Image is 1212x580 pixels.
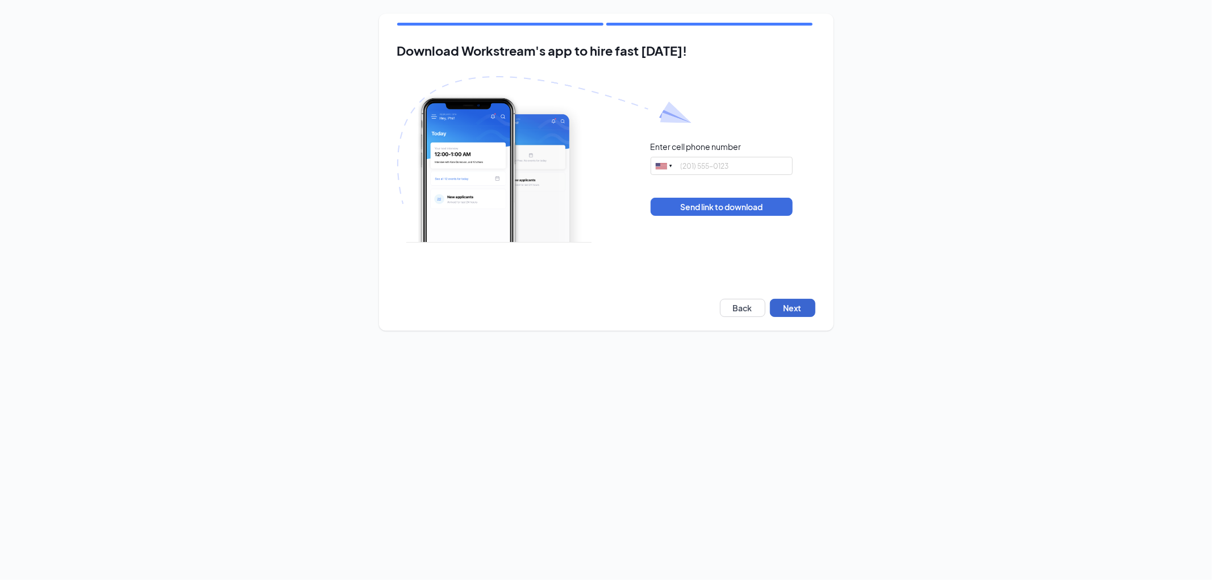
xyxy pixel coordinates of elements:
[651,198,793,216] button: Send link to download
[651,141,742,152] div: Enter cell phone number
[397,44,815,58] h2: Download Workstream's app to hire fast [DATE]!
[651,157,793,175] input: (201) 555-0123
[770,299,815,317] button: Next
[397,76,692,243] img: Download Workstream's app with paper plane
[720,299,765,317] button: Back
[651,157,677,174] div: United States: +1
